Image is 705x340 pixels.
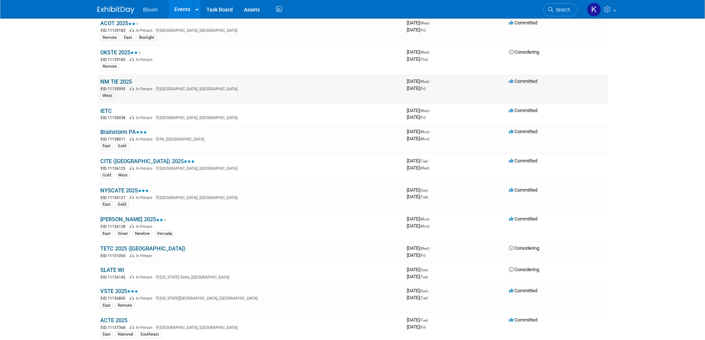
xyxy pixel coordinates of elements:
span: Committed [509,158,537,164]
a: CITE ([GEOGRAPHIC_DATA]) 2025 [100,158,195,165]
span: (Wed) [420,50,429,54]
div: East [100,302,113,309]
span: Committed [509,129,537,134]
span: Committed [509,216,537,222]
img: In-Person Event [130,325,134,329]
span: - [430,108,432,113]
span: Committed [509,187,537,193]
span: [DATE] [407,252,426,258]
div: Remote [115,302,134,309]
span: [DATE] [407,216,432,222]
span: [DATE] [407,78,432,84]
a: VSTE 2025 [100,288,138,294]
span: (Mon) [420,217,429,221]
span: - [430,245,432,251]
span: (Tue) [420,318,428,322]
span: EID: 11137368 [101,326,128,330]
div: Newline [133,230,152,237]
span: - [429,158,430,164]
span: - [429,317,430,323]
span: - [430,129,432,134]
span: Committed [509,20,537,26]
span: EID: 11136127 [101,196,128,200]
div: Vercada [155,230,174,237]
div: [GEOGRAPHIC_DATA], [GEOGRAPHIC_DATA] [100,114,401,121]
a: NM TIE 2025 [100,78,132,85]
span: [DATE] [407,114,426,120]
img: In-Person Event [130,296,134,300]
img: In-Person Event [130,253,134,257]
span: - [429,288,430,293]
span: In-Person [136,87,155,91]
span: Considering [509,245,539,251]
span: EID: 11150038 [101,116,128,120]
img: In-Person Event [130,115,134,119]
div: [GEOGRAPHIC_DATA], [GEOGRAPHIC_DATA] [100,194,401,201]
span: (Mon) [420,224,429,228]
span: (Fri) [420,115,426,119]
span: EID: 11138011 [101,137,128,141]
span: [DATE] [407,136,429,141]
span: EID: 11136800 [101,296,128,300]
a: OKSTE 2025 [100,49,141,56]
span: [DATE] [407,245,432,251]
span: - [430,49,432,55]
span: (Tue) [420,296,428,300]
span: Committed [509,78,537,84]
span: (Wed) [420,21,429,25]
span: [DATE] [407,223,429,229]
img: Kellie Noller [587,3,601,17]
div: Southeast [138,331,161,338]
a: Brainstorm PA [100,129,147,135]
a: ACTE 2025 [100,317,127,324]
span: (Mon) [420,130,429,134]
span: (Sun) [420,268,428,272]
span: [DATE] [407,187,430,193]
span: In-Person [136,166,155,171]
span: Committed [509,317,537,323]
span: (Sun) [420,289,428,293]
span: (Sun) [420,188,428,192]
div: [US_STATE][GEOGRAPHIC_DATA], [GEOGRAPHIC_DATA] [100,295,401,301]
span: (Tue) [420,275,428,279]
div: West [100,92,114,99]
span: EID: 11135995 [101,87,128,91]
div: Gold [115,143,128,149]
div: [GEOGRAPHIC_DATA], [GEOGRAPHIC_DATA] [100,324,401,330]
span: - [429,187,430,193]
span: [DATE] [407,324,426,330]
span: (Fri) [420,253,426,257]
a: [PERSON_NAME] 2025 [100,216,167,223]
div: East [100,143,113,149]
div: Silver [115,230,130,237]
span: [DATE] [407,267,430,272]
span: (Fri) [420,28,426,32]
div: [GEOGRAPHIC_DATA], [GEOGRAPHIC_DATA] [100,165,401,171]
img: ExhibitDay [97,6,134,14]
div: Gold [115,201,128,208]
span: In-Person [136,115,155,120]
span: Committed [509,288,537,293]
span: [DATE] [407,56,428,62]
span: EID: 11136145 [101,275,128,279]
div: Remote [100,63,119,70]
img: In-Person Event [130,57,134,61]
span: EID: 11139185 [101,58,128,62]
div: East [100,331,113,338]
span: Search [553,7,570,13]
span: Considering [509,267,539,272]
a: ACOT 2025 [100,20,139,27]
span: - [430,78,432,84]
span: [DATE] [407,288,430,293]
span: (Tue) [420,159,428,163]
span: Bluum [143,7,158,13]
span: (Wed) [420,80,429,84]
span: (Thu) [420,57,428,61]
span: In-Person [136,195,155,200]
span: In-Person [136,296,155,301]
a: Search [543,3,577,16]
span: [DATE] [407,295,428,300]
span: [DATE] [407,129,432,134]
a: NYSCATE 2025 [100,187,149,194]
a: SLATE WI [100,267,124,273]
